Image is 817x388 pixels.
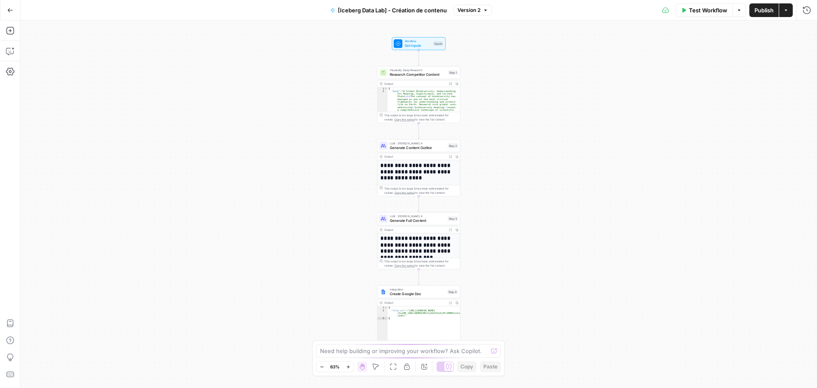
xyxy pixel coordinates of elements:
span: Perplexity Deep Research [390,68,446,72]
span: Toggle code folding, rows 1 through 3 [384,87,387,90]
span: Research Competitor Content [390,72,446,78]
div: Step 2 [448,143,458,148]
div: This output is too large & has been abbreviated for review. to view the full content. [384,186,458,195]
button: Copy [457,361,477,372]
div: 1 [377,87,388,90]
span: Generate Full Content [390,218,446,224]
div: 2 [377,309,388,317]
span: Create Google Doc [390,291,446,296]
g: Edge from step_1 to step_2 [418,123,420,139]
span: Test Workflow [689,6,727,14]
div: Inputs [433,41,443,46]
div: 3 [377,317,388,319]
img: Instagram%20post%20-%201%201.png [380,289,386,295]
g: Edge from step_2 to step_3 [418,196,420,212]
div: Step 4 [447,289,458,294]
span: Version 2 [457,6,480,14]
button: Publish [749,3,779,17]
span: Copy [460,363,473,371]
span: Copy the output [394,264,415,267]
div: Step 3 [448,216,458,221]
span: [Iceberg Data Lab] - Création de contenu [338,6,447,14]
span: 63% [330,363,340,370]
div: This output is too large & has been abbreviated for review. to view the full content. [384,113,458,122]
div: Output [384,155,446,159]
span: Copy the output [394,118,415,121]
div: Output [384,301,446,305]
span: Copy the output [394,191,415,195]
span: Set Inputs [405,43,431,48]
span: Publish [754,6,774,14]
div: Output [384,81,446,86]
button: Paste [480,361,501,372]
span: Toggle code folding, rows 1 through 3 [384,306,387,309]
span: Generate Content Outline [390,145,446,150]
span: Paste [483,363,497,371]
div: This output is too large & has been abbreviated for review. to view the full content. [384,259,458,268]
button: Version 2 [454,5,492,16]
div: 1 [377,306,388,309]
g: Edge from step_3 to step_4 [418,269,420,285]
span: LLM · [PERSON_NAME] 4 [390,214,446,218]
button: Test Workflow [676,3,733,17]
div: Perplexity Deep ResearchResearch Competitor ContentStep 1Output{ "body":"# Global Biodiversity: U... [377,66,460,123]
g: Edge from start to step_1 [418,50,420,66]
span: Workflow [405,39,431,43]
div: Step 1 [448,70,458,75]
span: LLM · [PERSON_NAME] 4 [390,141,446,145]
button: [Iceberg Data Lab] - Création de contenu [325,3,452,17]
div: Output [384,227,446,232]
span: Integration [390,287,446,291]
div: WorkflowSet InputsInputs [377,37,460,50]
div: IntegrationCreate Google DocStep 4Output{ "file_url":"[URL][DOMAIN_NAME] /1co0R_i9DCvUDB8I3BIcnjA... [377,285,460,342]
